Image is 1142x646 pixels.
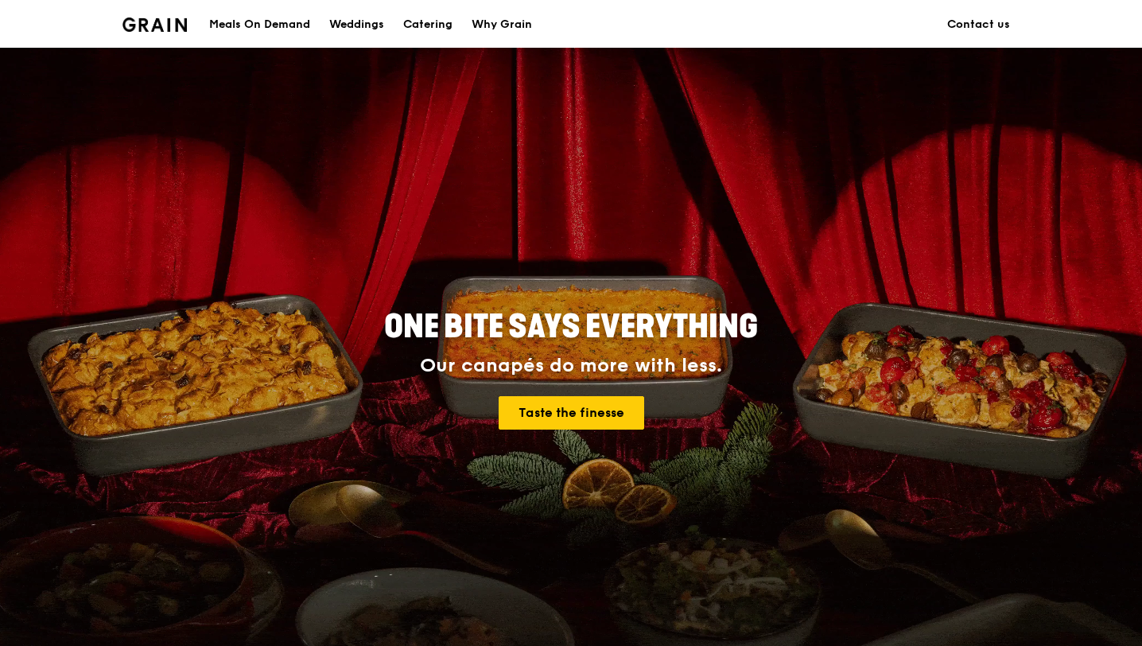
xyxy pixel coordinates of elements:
[462,1,542,49] a: Why Grain
[320,1,394,49] a: Weddings
[499,396,644,430] a: Taste the finesse
[285,355,857,377] div: Our canapés do more with less.
[209,1,310,49] div: Meals On Demand
[329,1,384,49] div: Weddings
[394,1,462,49] a: Catering
[938,1,1020,49] a: Contact us
[403,1,453,49] div: Catering
[122,18,187,32] img: Grain
[472,1,532,49] div: Why Grain
[384,308,758,346] span: ONE BITE SAYS EVERYTHING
